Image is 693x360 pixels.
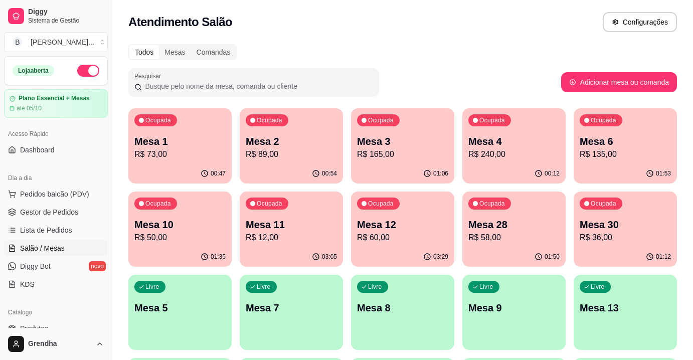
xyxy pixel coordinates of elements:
p: Ocupada [591,200,616,208]
p: R$ 135,00 [580,148,671,160]
p: Mesa 11 [246,218,337,232]
button: LivreMesa 13 [574,275,677,350]
p: R$ 89,00 [246,148,337,160]
div: Loja aberta [13,65,54,76]
p: Livre [368,283,382,291]
p: Mesa 7 [246,301,337,315]
span: Diggy Bot [20,261,51,271]
span: Dashboard [20,145,55,155]
label: Pesquisar [134,72,164,80]
p: 00:12 [545,169,560,177]
span: Grendha [28,339,92,348]
p: Ocupada [591,116,616,124]
p: 01:06 [433,169,448,177]
button: LivreMesa 8 [351,275,454,350]
p: Livre [145,283,159,291]
a: Gestor de Pedidos [4,204,108,220]
p: Mesa 2 [246,134,337,148]
p: Livre [257,283,271,291]
div: Acesso Rápido [4,126,108,142]
div: Comandas [191,45,236,59]
p: R$ 240,00 [468,148,560,160]
button: Adicionar mesa ou comanda [561,72,677,92]
button: Configurações [603,12,677,32]
p: R$ 73,00 [134,148,226,160]
p: Ocupada [145,200,171,208]
div: Mesas [159,45,191,59]
p: 00:54 [322,169,337,177]
p: 00:47 [211,169,226,177]
p: Ocupada [145,116,171,124]
p: R$ 36,00 [580,232,671,244]
p: Mesa 9 [468,301,560,315]
button: Alterar Status [77,65,99,77]
button: OcupadaMesa 12R$ 60,0003:29 [351,192,454,267]
p: Ocupada [257,200,282,208]
h2: Atendimento Salão [128,14,232,30]
button: Grendha [4,332,108,356]
p: 01:35 [211,253,226,261]
button: LivreMesa 5 [128,275,232,350]
span: Produtos [20,323,48,333]
p: Mesa 28 [468,218,560,232]
button: OcupadaMesa 10R$ 50,0001:35 [128,192,232,267]
p: R$ 60,00 [357,232,448,244]
p: R$ 12,00 [246,232,337,244]
p: Mesa 5 [134,301,226,315]
a: KDS [4,276,108,292]
p: Livre [479,283,493,291]
div: Catálogo [4,304,108,320]
span: Diggy [28,8,104,17]
button: OcupadaMesa 11R$ 12,0003:05 [240,192,343,267]
button: OcupadaMesa 6R$ 135,0001:53 [574,108,677,184]
p: R$ 58,00 [468,232,560,244]
p: Mesa 10 [134,218,226,232]
button: LivreMesa 7 [240,275,343,350]
span: Lista de Pedidos [20,225,72,235]
a: Salão / Mesas [4,240,108,256]
button: OcupadaMesa 28R$ 58,0001:50 [462,192,566,267]
p: 01:12 [656,253,671,261]
span: KDS [20,279,35,289]
p: Mesa 13 [580,301,671,315]
p: Ocupada [479,116,505,124]
p: 03:05 [322,253,337,261]
button: OcupadaMesa 2R$ 89,0000:54 [240,108,343,184]
input: Pesquisar [142,81,373,91]
p: Mesa 8 [357,301,448,315]
p: R$ 165,00 [357,148,448,160]
a: Diggy Botnovo [4,258,108,274]
p: Mesa 12 [357,218,448,232]
a: Produtos [4,320,108,336]
button: Select a team [4,32,108,52]
a: DiggySistema de Gestão [4,4,108,28]
article: Plano Essencial + Mesas [19,95,90,102]
article: até 05/10 [17,104,42,112]
button: OcupadaMesa 3R$ 165,0001:06 [351,108,454,184]
div: [PERSON_NAME] ... [31,37,94,47]
p: 03:29 [433,253,448,261]
button: Pedidos balcão (PDV) [4,186,108,202]
p: Ocupada [479,200,505,208]
a: Dashboard [4,142,108,158]
p: 01:50 [545,253,560,261]
span: B [13,37,23,47]
p: Ocupada [368,200,394,208]
p: Ocupada [368,116,394,124]
p: Mesa 1 [134,134,226,148]
button: LivreMesa 9 [462,275,566,350]
div: Todos [129,45,159,59]
a: Plano Essencial + Mesasaté 05/10 [4,89,108,118]
button: OcupadaMesa 4R$ 240,0000:12 [462,108,566,184]
button: OcupadaMesa 30R$ 36,0001:12 [574,192,677,267]
p: Ocupada [257,116,282,124]
span: Sistema de Gestão [28,17,104,25]
p: 01:53 [656,169,671,177]
span: Pedidos balcão (PDV) [20,189,89,199]
p: Mesa 4 [468,134,560,148]
div: Dia a dia [4,170,108,186]
a: Lista de Pedidos [4,222,108,238]
span: Salão / Mesas [20,243,65,253]
p: Mesa 6 [580,134,671,148]
p: Livre [591,283,605,291]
